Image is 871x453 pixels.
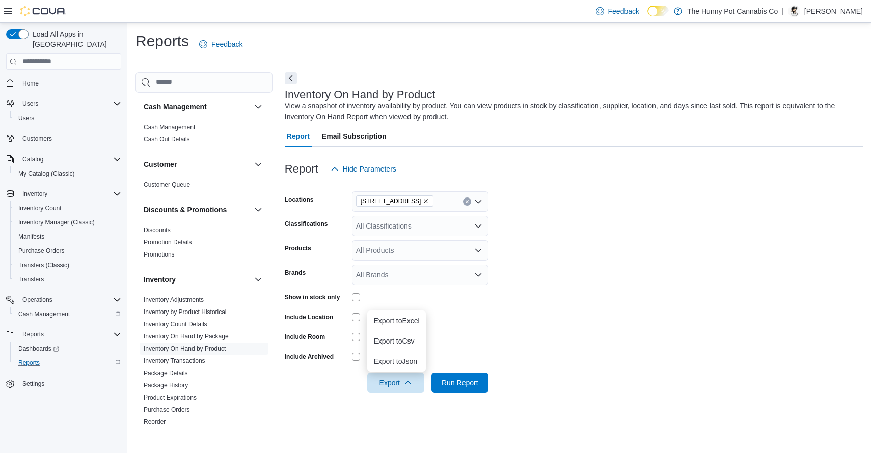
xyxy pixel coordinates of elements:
a: Feedback [592,1,643,21]
a: Cash Management [14,308,74,320]
label: Include Room [285,333,325,341]
label: Brands [285,269,306,277]
button: Inventory Count [10,201,125,215]
span: Home [22,79,39,88]
button: Customer [144,159,250,169]
span: Run Report [442,378,478,388]
a: Purchase Orders [144,406,190,413]
button: Purchase Orders [10,244,125,258]
span: Settings [18,377,121,390]
a: Manifests [14,231,48,243]
a: Inventory On Hand by Product [144,345,226,352]
span: Feedback [608,6,639,16]
span: Users [18,98,121,110]
button: Users [2,97,125,111]
button: Remove 4036 Confederation Pkwy from selection in this group [423,198,429,204]
button: Clear input [463,197,471,206]
span: Customers [18,132,121,145]
div: Cash Management [135,121,273,150]
h3: Inventory On Hand by Product [285,89,435,101]
span: Inventory On Hand by Package [144,332,229,341]
span: Reports [18,328,121,341]
button: Customer [252,158,264,171]
span: Hide Parameters [343,164,396,174]
label: Include Archived [285,353,334,361]
span: Purchase Orders [18,247,65,255]
span: Customers [22,135,52,143]
span: Catalog [18,153,121,165]
span: Reports [22,330,44,338]
span: Inventory [22,190,47,198]
button: Export [367,373,424,393]
span: Users [18,114,34,122]
button: Catalog [18,153,47,165]
div: Customer [135,179,273,195]
button: Reports [2,327,125,342]
h1: Reports [135,31,189,51]
a: Cash Out Details [144,136,190,143]
label: Include Location [285,313,333,321]
button: Open list of options [474,271,482,279]
span: Email Subscription [322,126,387,147]
button: Cash Management [252,101,264,113]
button: Export toJson [367,351,425,372]
button: Inventory Manager (Classic) [10,215,125,230]
span: Inventory Transactions [144,357,205,365]
a: Promotion Details [144,239,192,246]
p: The Hunny Pot Cannabis Co [687,5,778,17]
a: Feedback [195,34,247,54]
a: Promotions [144,251,175,258]
nav: Complex example [6,72,121,418]
a: Transfers [144,431,169,438]
a: Product Expirations [144,394,197,401]
span: Cash Management [14,308,121,320]
p: | [782,5,784,17]
h3: Inventory [144,274,176,285]
span: Customer Queue [144,181,190,189]
span: My Catalog (Classic) [14,167,121,180]
a: My Catalog (Classic) [14,167,79,180]
button: Run Report [431,373,488,393]
button: Open list of options [474,222,482,230]
a: Reports [14,357,44,369]
span: Product Expirations [144,393,197,402]
label: Locations [285,195,314,204]
label: Classifications [285,220,328,228]
a: Settings [18,378,48,390]
div: View a snapshot of inventory availability by product. You can view products in stock by classific... [285,101,858,122]
div: Discounts & Promotions [135,224,273,265]
button: Open list of options [474,197,482,206]
span: Users [14,112,121,124]
span: Inventory Count [18,204,62,212]
a: Dashboards [14,343,63,355]
button: Inventory [18,188,51,200]
a: Home [18,77,43,90]
button: Inventory [2,187,125,201]
button: Users [18,98,42,110]
button: Cash Management [144,102,250,112]
a: Purchase Orders [14,245,69,257]
a: Inventory On Hand by Package [144,333,229,340]
button: Customers [2,131,125,146]
span: 4036 Confederation Pkwy [356,195,434,207]
span: Operations [18,294,121,306]
span: Inventory [18,188,121,200]
button: Catalog [2,152,125,166]
span: Export to Csv [373,337,419,345]
h3: Report [285,163,318,175]
span: Purchase Orders [144,406,190,414]
span: Reports [14,357,121,369]
span: Load All Apps in [GEOGRAPHIC_DATA] [29,29,121,49]
button: Operations [18,294,57,306]
button: Export toCsv [367,331,425,351]
button: Hide Parameters [326,159,400,179]
label: Show in stock only [285,293,340,301]
span: Cash Management [18,310,70,318]
a: Inventory Adjustments [144,296,204,303]
img: Cova [20,6,66,16]
a: Inventory by Product Historical [144,308,227,316]
span: Promotions [144,250,175,259]
span: Export to Excel [373,317,419,325]
div: Jonathan Estrella [788,5,800,17]
span: Transfers [18,275,44,284]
